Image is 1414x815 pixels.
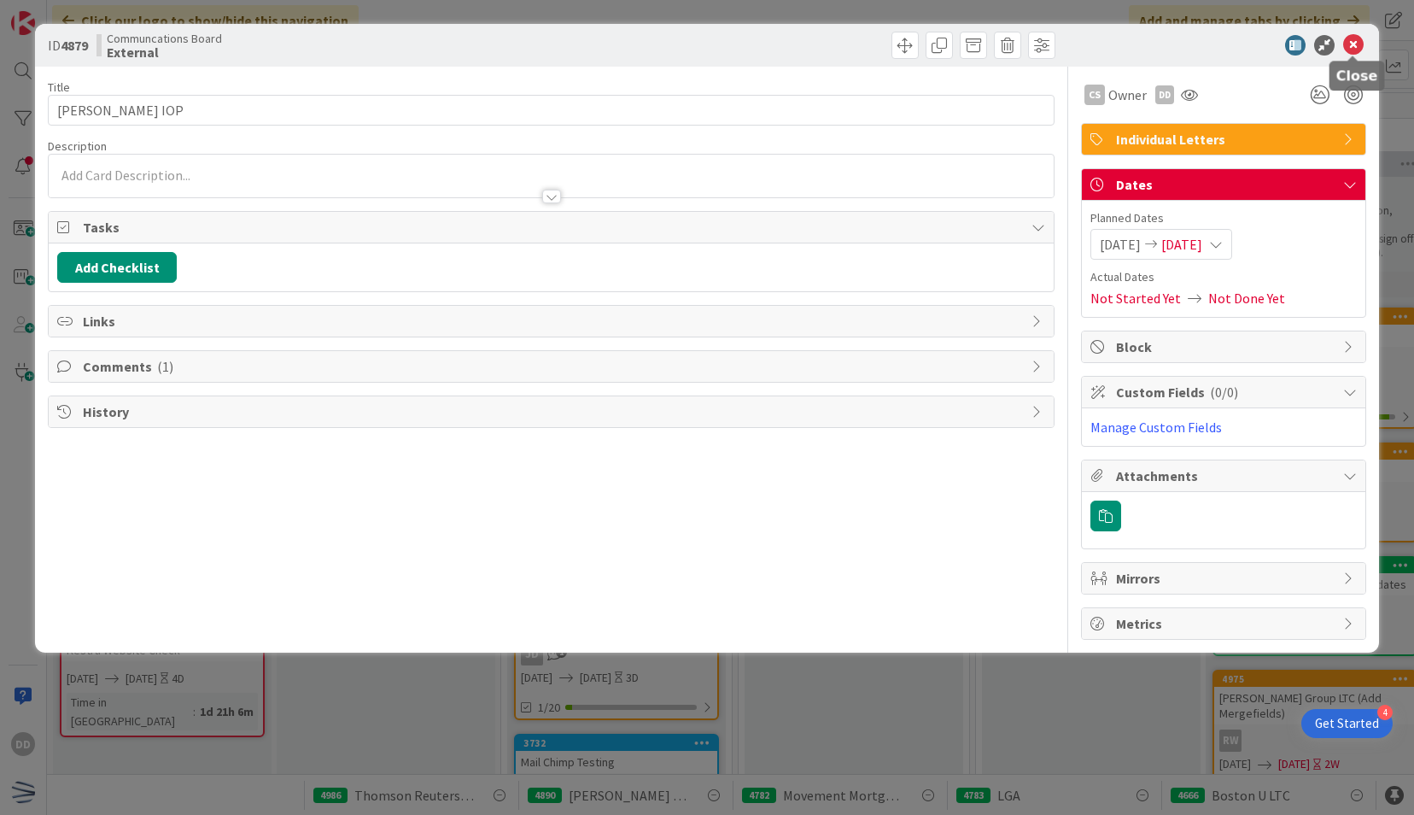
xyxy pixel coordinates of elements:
[1116,129,1335,150] span: Individual Letters
[48,35,88,56] span: ID
[48,79,70,95] label: Title
[107,32,222,45] span: Communcations Board
[1116,568,1335,589] span: Mirrors
[1090,419,1222,436] a: Manage Custom Fields
[1155,85,1174,104] div: DD
[83,3,125,23] span: Support
[1100,234,1141,255] span: [DATE]
[1116,174,1335,195] span: Dates
[83,402,1022,422] span: History
[157,358,173,375] span: ( 1 )
[1336,67,1378,84] h5: Close
[1315,715,1379,732] div: Get Started
[1090,209,1357,227] span: Planned Dates
[57,252,177,283] button: Add Checklist
[107,45,222,59] b: External
[48,138,107,154] span: Description
[1090,288,1181,308] span: Not Started Yet
[1108,85,1147,105] span: Owner
[1210,384,1238,401] span: ( 0/0 )
[61,37,88,54] b: 4879
[1301,709,1393,738] div: Open Get Started checklist, remaining modules: 4
[1116,382,1335,402] span: Custom Fields
[1090,268,1357,286] span: Actual Dates
[1116,337,1335,357] span: Block
[1161,234,1202,255] span: [DATE]
[136,7,140,21] div: 1
[83,311,1022,331] span: Links
[83,356,1022,377] span: Comments
[1377,705,1393,720] div: 4
[1208,288,1285,308] span: Not Done Yet
[1084,85,1105,105] div: CS
[83,217,1022,237] span: Tasks
[48,95,1054,126] input: type card name here...
[1116,466,1335,486] span: Attachments
[1116,613,1335,634] span: Metrics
